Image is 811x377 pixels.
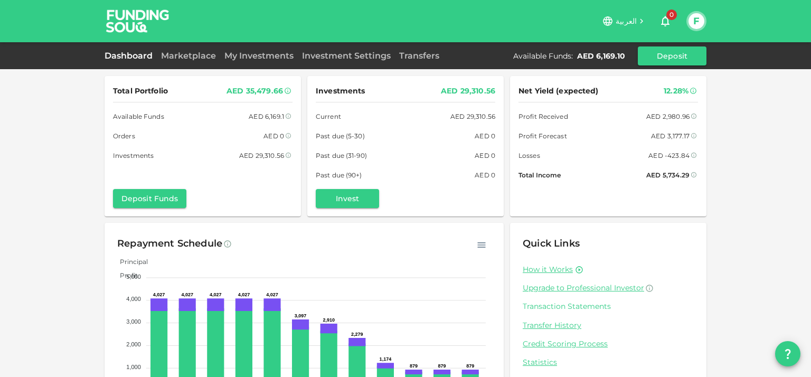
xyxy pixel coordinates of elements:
[113,150,154,161] span: Investments
[475,150,495,161] div: AED 0
[648,150,690,161] div: AED -423.84
[513,51,573,61] div: Available Funds :
[523,265,573,275] a: How it Works
[577,51,625,61] div: AED 6,169.10
[113,130,135,142] span: Orders
[117,235,222,252] div: Repayment Schedule
[249,111,284,122] div: AED 6,169.1
[157,51,220,61] a: Marketplace
[664,84,689,98] div: 12.28%
[651,130,690,142] div: AED 3,177.17
[126,364,141,370] tspan: 1,000
[518,169,561,181] span: Total Income
[655,11,676,32] button: 0
[220,51,298,61] a: My Investments
[316,130,365,142] span: Past due (5-30)
[523,283,644,293] span: Upgrade to Professional Investor
[126,274,141,280] tspan: 5,000
[523,339,694,349] a: Credit Scoring Process
[112,258,148,266] span: Principal
[126,296,141,302] tspan: 4,000
[475,130,495,142] div: AED 0
[316,84,365,98] span: Investments
[239,150,284,161] div: AED 29,310.56
[316,169,362,181] span: Past due (90+)
[775,341,800,366] button: question
[263,130,284,142] div: AED 0
[475,169,495,181] div: AED 0
[518,84,599,98] span: Net Yield (expected)
[126,341,141,347] tspan: 2,000
[113,111,164,122] span: Available Funds
[646,111,690,122] div: AED 2,980.96
[518,150,540,161] span: Losses
[646,169,690,181] div: AED 5,734.29
[441,84,495,98] div: AED 29,310.56
[523,321,694,331] a: Transfer History
[666,10,677,20] span: 0
[316,189,379,208] button: Invest
[126,318,141,325] tspan: 3,000
[523,357,694,367] a: Statistics
[616,16,637,26] span: العربية
[298,51,395,61] a: Investment Settings
[523,238,580,249] span: Quick Links
[227,84,283,98] div: AED 35,479.66
[638,46,706,65] button: Deposit
[112,271,138,279] span: Profit
[523,283,694,293] a: Upgrade to Professional Investor
[450,111,495,122] div: AED 29,310.56
[113,84,168,98] span: Total Portfolio
[316,111,341,122] span: Current
[113,189,186,208] button: Deposit Funds
[518,130,567,142] span: Profit Forecast
[316,150,367,161] span: Past due (31-90)
[523,301,694,312] a: Transaction Statements
[689,13,704,29] button: F
[518,111,568,122] span: Profit Received
[395,51,444,61] a: Transfers
[105,51,157,61] a: Dashboard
